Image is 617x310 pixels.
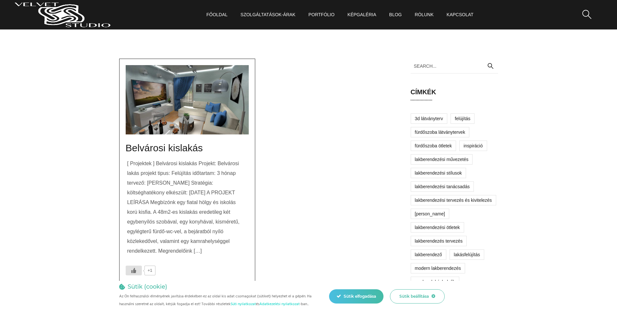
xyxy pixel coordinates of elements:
a: Belvárosi kislakás [126,143,203,153]
a: lakberendezési ötletek (9 elem) [411,222,464,233]
a: fürdőszoba látványtervek (2 elem) [411,127,470,137]
div: Sütik elfogadása [329,289,383,304]
a: Süti nyilatkozat [231,301,256,307]
h6: Címkék [411,87,498,100]
a: fürdőszoba ötletek (2 elem) [411,141,456,151]
a: lakberendezési művezetés (1 elem) [411,154,473,165]
a: lakberendezési stílusok (5 elem) [411,168,466,178]
img: VelvetStudio Belvárosi kislakás Moncsi lakása háló a konyhában nappali kék függönnyel belv... [126,65,249,134]
a: lakberendezés tervezés (2 elem) [411,236,467,246]
a: Felújítás (1 elem) [451,113,474,124]
a: lakberendező (6 elem) [411,249,446,260]
div: Sütik beállítása [390,289,444,304]
p: [ Projektek ] Belvárosi kislakás Projekt: Belvárosi lakás projekt tipus: Felújítás időtartam: 3 h... [127,159,247,256]
a: lakberendezési tanácsadás (1 elem) [411,181,474,192]
a: lakberendezési tippek (10 elem) [411,209,449,219]
a: lakásfelújítás (1 elem) [450,249,484,260]
a: modern lakberendezés (9 elem) [411,263,465,273]
p: Az Ön felhasználói élményének javítása érdekében ez az oldal kis adat csomagokat (sütiket) helyez... [119,293,316,308]
a: 3D látványterv (1 elem) [411,113,447,124]
a: lakberendezési tervezés és kivitelezés (1 elem) [411,195,496,205]
h4: Sütik (cookie) [128,283,167,290]
a: Inspiráció (3 elem) [459,141,487,151]
span: +1 [144,266,156,275]
a: Adatkezelési nyilatkozat [259,301,300,307]
button: Tetszik gomb [126,266,142,275]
